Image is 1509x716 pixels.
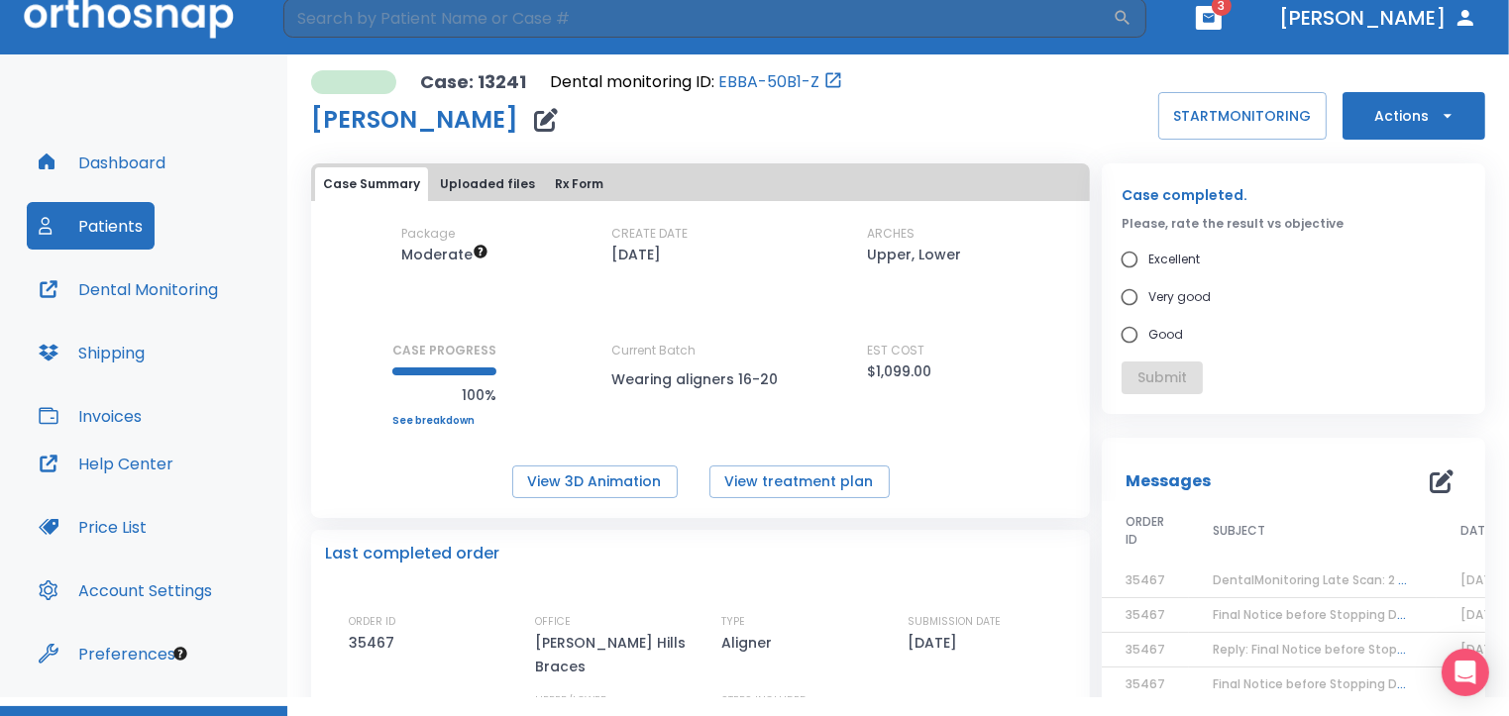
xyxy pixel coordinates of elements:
[1460,606,1503,623] span: [DATE]
[721,631,779,655] p: Aligner
[1126,641,1165,658] span: 35467
[171,645,189,663] div: Tooltip anchor
[547,167,611,201] button: Rx Form
[325,542,499,565] p: Last completed order
[1460,571,1503,588] span: [DATE]
[349,613,395,631] p: ORDER ID
[401,245,488,264] span: Up to 20 Steps (40 aligners)
[611,243,661,266] p: [DATE]
[721,613,745,631] p: TYPE
[392,415,496,427] a: See breakdown
[550,70,714,94] p: Dental monitoring ID:
[27,630,187,677] button: Preferences
[1460,522,1491,540] span: DATE
[1126,469,1211,493] p: Messages
[1126,571,1165,588] span: 35467
[420,70,526,94] p: Case: 13241
[611,342,790,359] p: Current Batch
[867,359,931,383] p: $1,099.00
[315,167,428,201] button: Case Summary
[392,383,496,407] p: 100%
[401,225,455,243] p: Package
[27,566,224,614] button: Account Settings
[1213,606,1495,623] span: Final Notice before Stopping DentalMonitoring
[349,631,401,655] p: 35467
[550,70,843,94] div: Open patient in dental monitoring portal
[1148,285,1211,309] span: Very good
[315,167,1086,201] div: tabs
[27,392,154,440] button: Invoices
[1148,248,1200,271] span: Excellent
[721,692,807,710] p: STEPS INCLUDED
[1148,323,1183,347] span: Good
[349,692,441,710] p: ESTIMATED SHIP DATE
[311,108,518,132] h1: [PERSON_NAME]
[512,465,678,498] button: View 3D Animation
[908,631,964,655] p: [DATE]
[1126,513,1165,549] span: ORDER ID
[535,692,607,710] p: UPPER/LOWER
[867,243,961,266] p: Upper, Lower
[1442,649,1489,696] div: Open Intercom Messenger
[709,465,890,498] button: View treatment plan
[867,225,915,243] p: ARCHES
[1213,522,1265,540] span: SUBJECT
[867,342,924,359] p: EST COST
[392,342,496,359] p: CASE PROGRESS
[1213,675,1495,692] span: Final Notice before Stopping DentalMonitoring
[432,167,543,201] button: Uploaded files
[611,367,790,391] p: Wearing aligners 16-20
[1158,92,1327,140] button: STARTMONITORING
[27,329,157,376] button: Shipping
[1122,215,1465,233] p: Please, rate the result vs objective
[908,613,1001,631] p: SUBMISSION DATE
[611,225,688,243] p: CREATE DATE
[535,613,571,631] p: OFFICE
[1122,183,1465,207] p: Case completed.
[1343,92,1485,140] button: Actions
[27,440,185,487] button: Help Center
[27,503,159,551] button: Price List
[27,202,155,250] button: Patients
[27,139,177,186] button: Dashboard
[535,631,703,678] p: [PERSON_NAME] Hills Braces
[27,265,230,313] button: Dental Monitoring
[718,70,819,94] a: EBBA-50B1-Z
[1126,675,1165,692] span: 35467
[1460,641,1503,658] span: [DATE]
[1126,606,1165,623] span: 35467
